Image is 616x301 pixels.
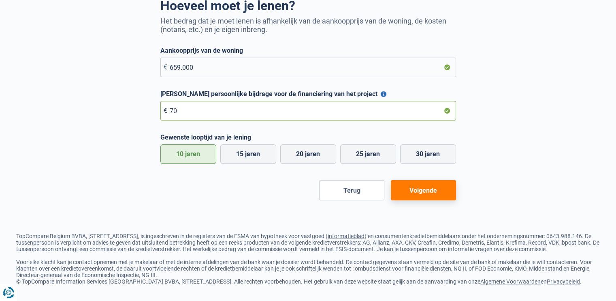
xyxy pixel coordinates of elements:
span: € [164,63,167,71]
label: [PERSON_NAME] persoonlijke bijdrage voor de financiering van het project [160,90,456,98]
a: informatieblad [328,233,364,239]
span: € [164,107,167,114]
label: Aankoopprijs van de woning [160,47,456,54]
label: 25 jaren [340,144,396,164]
button: [PERSON_NAME] persoonlijke bijdrage voor de financiering van het project [381,91,386,97]
label: 15 jaren [220,144,276,164]
a: Algemene Voorwaarden [480,278,541,285]
label: 10 jaren [160,144,216,164]
button: Terug [319,180,384,200]
label: 20 jaren [280,144,336,164]
label: Gewenste looptijd van je lening [160,133,456,141]
label: 30 jaren [400,144,456,164]
a: Privacybeleid [547,278,580,285]
p: Het bedrag dat je moet lenen is afhankelijk van de aankoopprijs van de woning, de kosten (notaris... [160,17,456,34]
button: Volgende [391,180,456,200]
